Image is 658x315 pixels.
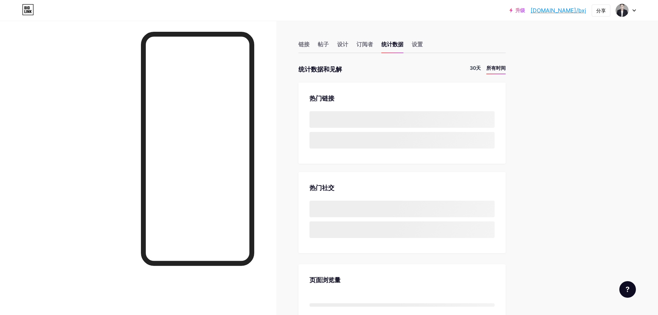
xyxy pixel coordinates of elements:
font: 帖子 [318,41,329,48]
font: 热门链接 [309,95,334,102]
font: [DOMAIN_NAME]/bxj [531,7,586,14]
font: 统计数据 [381,41,403,48]
font: 所有时间 [486,65,506,71]
img: 北行 [616,4,629,17]
font: 热门社交 [309,184,334,191]
font: 分享 [596,8,606,13]
font: 链接 [298,41,309,48]
a: [DOMAIN_NAME]/bxj [531,6,586,15]
font: 设计 [337,41,348,48]
font: 设置 [412,41,423,48]
font: 统计数据和见解 [298,66,342,73]
font: 页面浏览量 [309,276,341,284]
font: 订阅者 [356,41,373,48]
font: 升级 [515,7,525,13]
font: 30天 [470,65,481,71]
